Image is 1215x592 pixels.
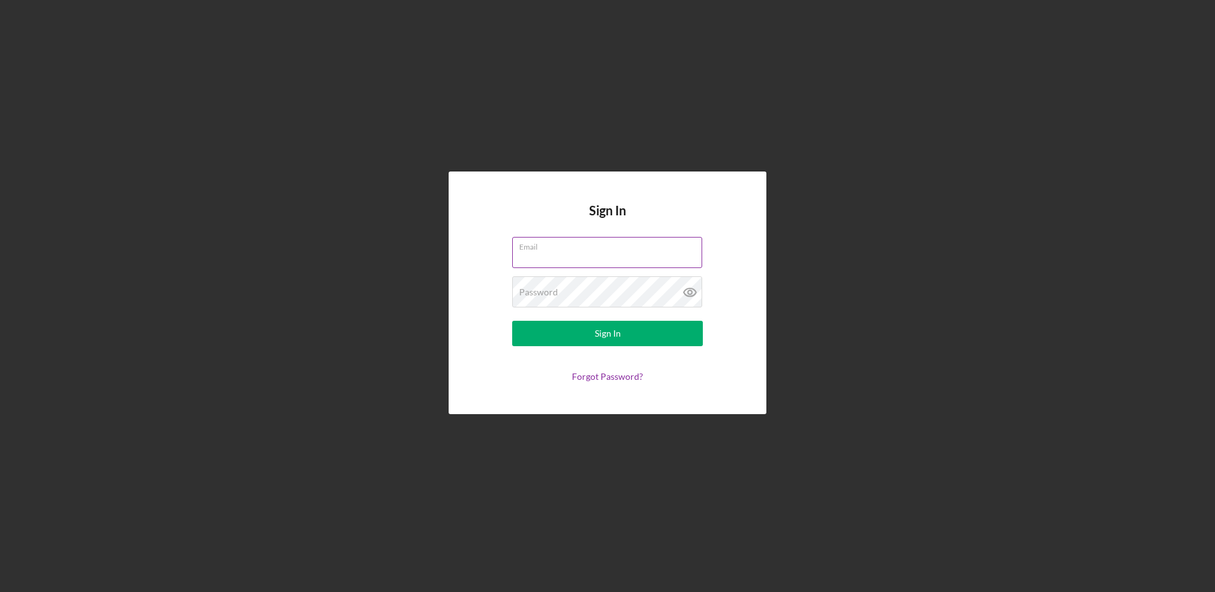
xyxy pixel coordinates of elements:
label: Email [519,238,702,252]
button: Sign In [512,321,703,346]
div: Sign In [595,321,621,346]
h4: Sign In [589,203,626,237]
label: Password [519,287,558,297]
a: Forgot Password? [572,371,643,382]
